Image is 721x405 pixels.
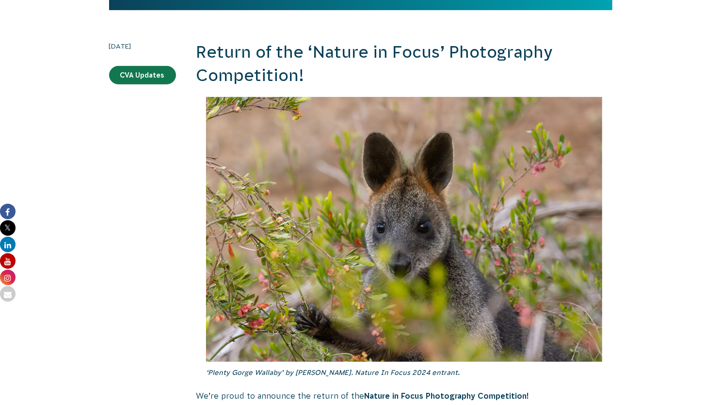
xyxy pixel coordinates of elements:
strong: Nature in Focus Photography Competition! [365,391,529,400]
time: [DATE] [109,41,176,51]
a: CVA Updates [109,66,176,84]
h2: Return of the ‘Nature in Focus’ Photography Competition! [196,41,612,87]
em: ‘Plenty Gorge Wallaby’ by [PERSON_NAME]. Nature In Focus 2024 entrant. [206,369,460,376]
p: We’re proud to announce the return of the [196,390,612,401]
